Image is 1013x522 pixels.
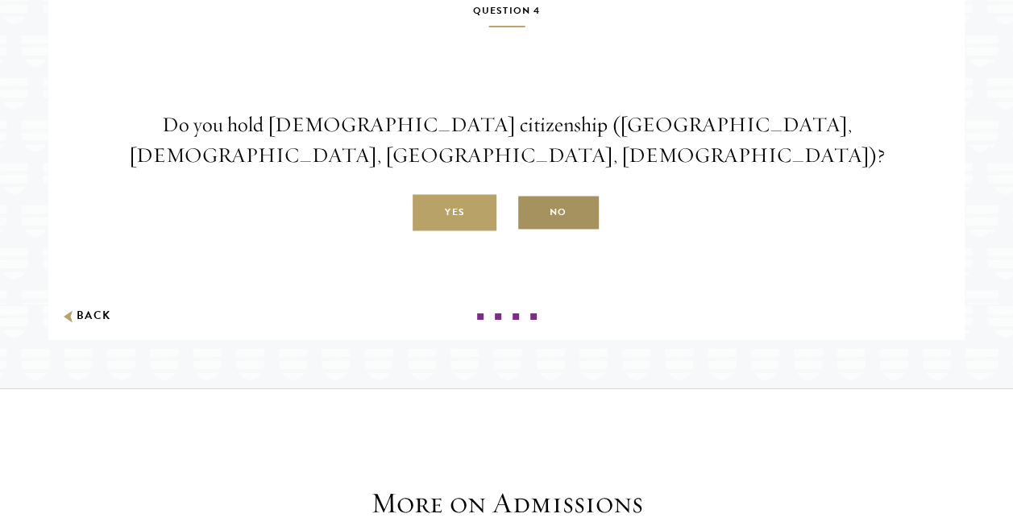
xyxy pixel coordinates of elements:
h3: More on Admissions [257,486,757,520]
p: Do you hold [DEMOGRAPHIC_DATA] citizenship ([GEOGRAPHIC_DATA], [DEMOGRAPHIC_DATA], [GEOGRAPHIC_DA... [60,110,953,171]
label: Yes [413,195,496,231]
button: Back [60,308,111,325]
label: No [517,195,600,231]
h5: Question 4 [60,2,953,27]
